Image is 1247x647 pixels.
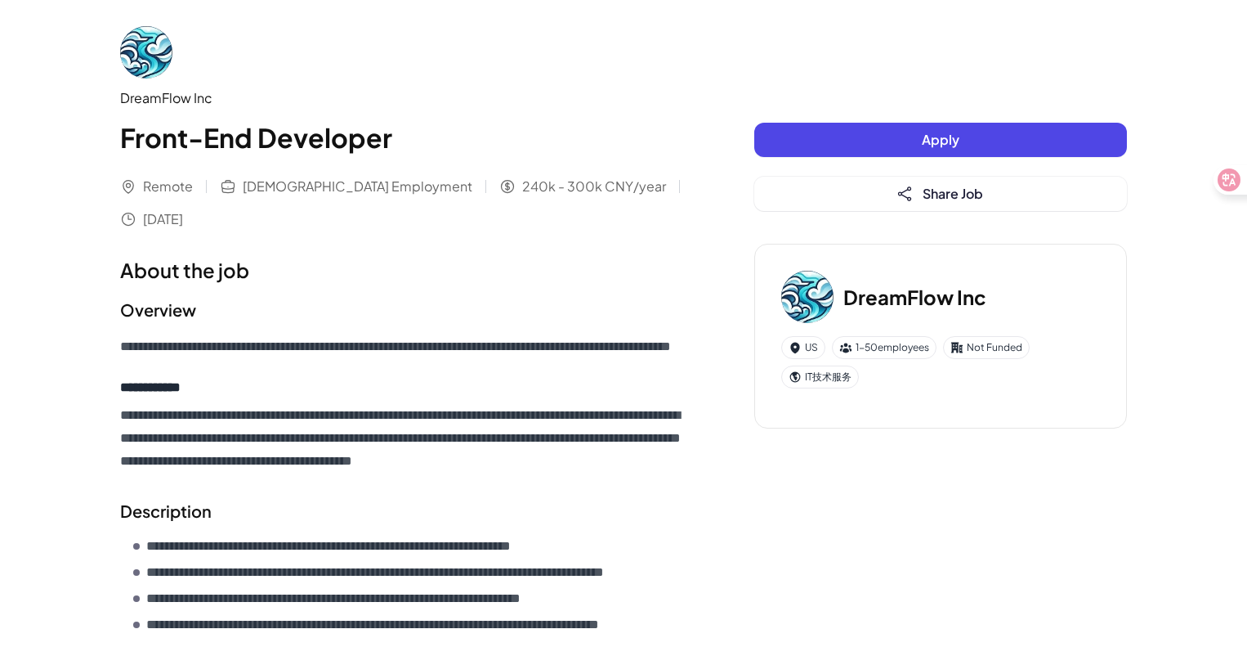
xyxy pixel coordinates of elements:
span: [DEMOGRAPHIC_DATA] Employment [243,177,472,196]
div: 1-50 employees [832,336,936,359]
h2: Overview [120,298,689,322]
img: Dr [120,26,172,79]
div: DreamFlow Inc [120,88,689,108]
button: Share Job [754,177,1127,211]
h1: Front-End Developer [120,118,689,157]
button: Apply [754,123,1127,157]
span: 240k - 300k CNY/year [522,177,666,196]
span: [DATE] [143,209,183,229]
div: US [781,336,825,359]
img: Dr [781,271,834,323]
span: Share Job [923,185,983,202]
h1: About the job [120,255,689,285]
div: IT技术服务 [781,366,859,389]
span: Apply [922,131,959,148]
div: Not Funded [943,336,1030,359]
h3: DreamFlow Inc [843,282,986,312]
h2: Description [120,499,689,523]
span: Remote [143,177,193,196]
